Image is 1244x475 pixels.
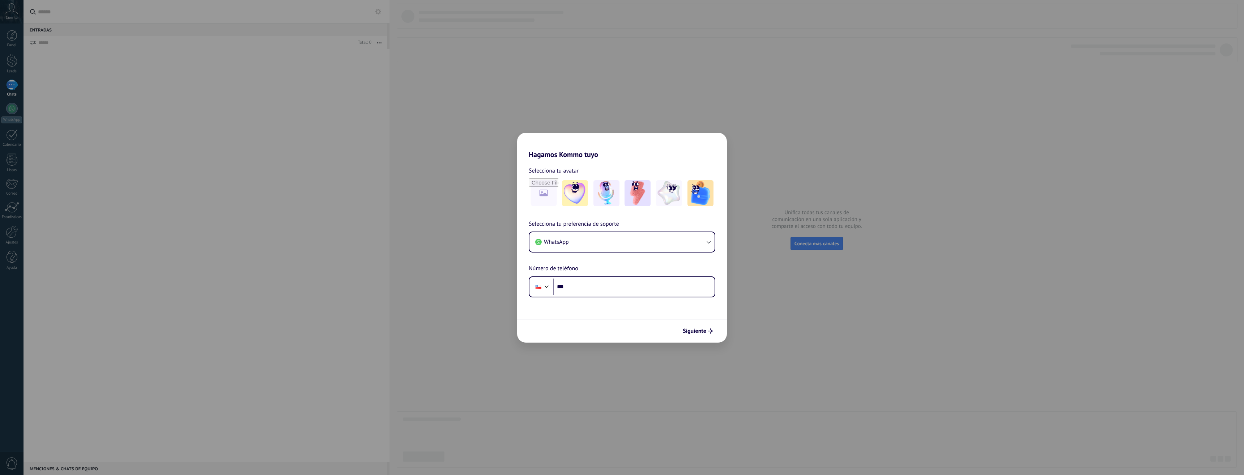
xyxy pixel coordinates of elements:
[529,232,715,252] button: WhatsApp
[529,220,619,229] span: Selecciona tu preferencia de soporte
[625,180,651,206] img: -3.jpeg
[532,279,545,294] div: Chile: + 56
[517,133,727,159] h2: Hagamos Kommo tuyo
[679,325,716,337] button: Siguiente
[683,328,706,334] span: Siguiente
[529,264,578,273] span: Número de teléfono
[529,166,579,175] span: Selecciona tu avatar
[544,238,569,246] span: WhatsApp
[593,180,619,206] img: -2.jpeg
[562,180,588,206] img: -1.jpeg
[656,180,682,206] img: -4.jpeg
[687,180,713,206] img: -5.jpeg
